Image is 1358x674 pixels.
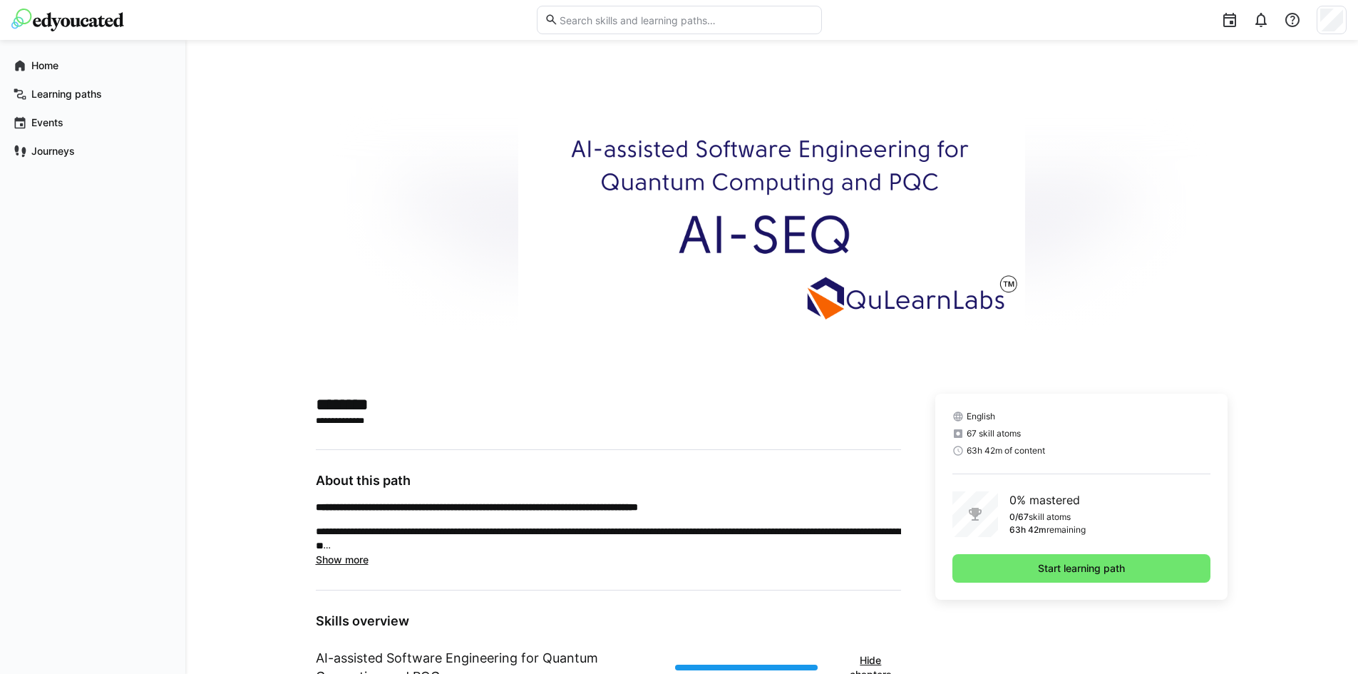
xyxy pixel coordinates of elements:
[1009,524,1046,536] p: 63h 42m
[1029,511,1071,523] p: skill atoms
[967,428,1021,439] span: 67 skill atoms
[1009,491,1086,509] p: 0% mastered
[558,14,813,26] input: Search skills and learning paths…
[952,554,1211,583] button: Start learning path
[316,553,369,566] span: Show more
[316,473,901,489] h3: About this path
[1046,524,1086,536] p: remaining
[1036,561,1127,576] span: Start learning path
[967,445,1045,456] span: 63h 42m of content
[1009,511,1029,523] p: 0/67
[316,613,901,629] h3: Skills overview
[967,411,995,422] span: English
